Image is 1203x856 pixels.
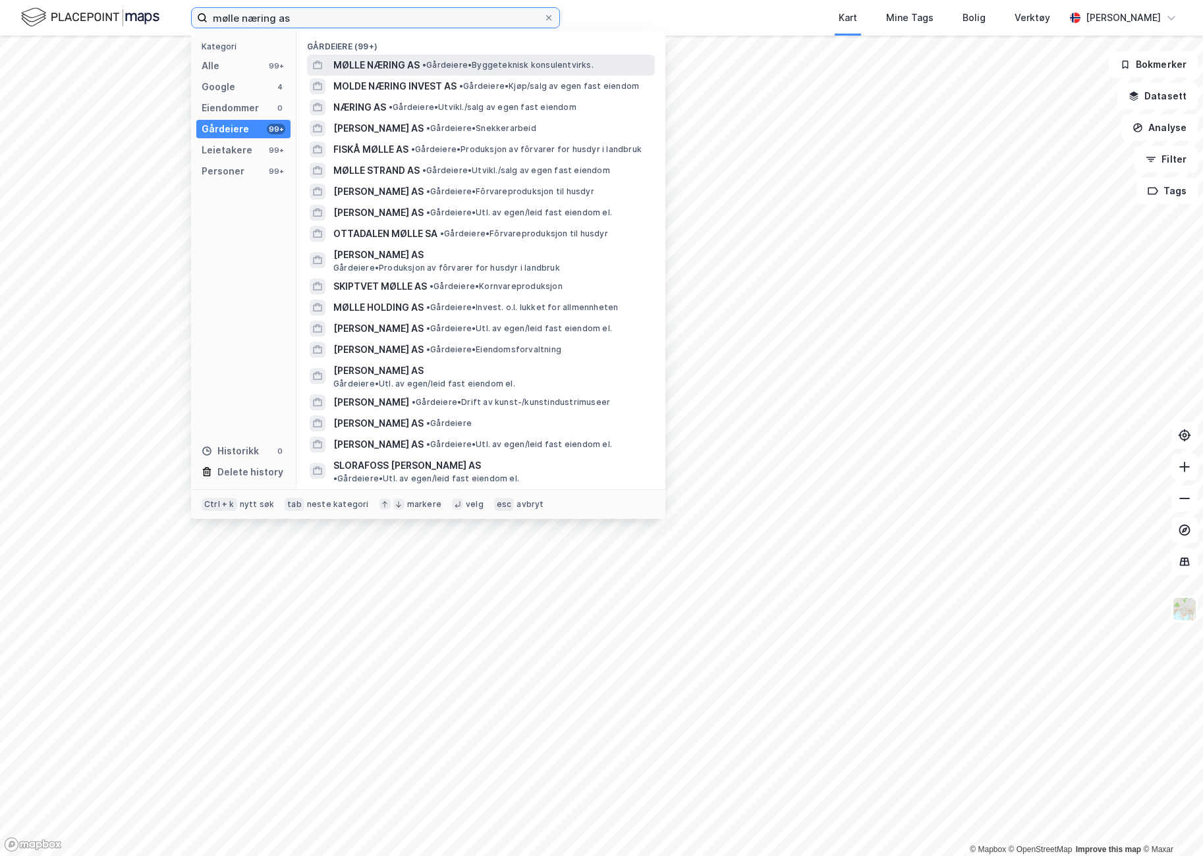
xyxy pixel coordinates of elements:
span: [PERSON_NAME] AS [333,247,650,263]
span: • [426,302,430,312]
div: Leietakere [202,142,252,158]
span: • [426,207,430,217]
span: Gårdeiere • Utvikl./salg av egen fast eiendom [422,165,610,176]
span: Gårdeiere • Utl. av egen/leid fast eiendom el. [426,207,612,218]
div: Bolig [963,10,986,26]
img: logo.f888ab2527a4732fd821a326f86c7f29.svg [21,6,159,29]
span: • [426,439,430,449]
span: Gårdeiere • Kjøp/salg av egen fast eiendom [459,81,639,92]
span: Gårdeiere • Invest. o.l. lukket for allmennheten [426,302,618,313]
span: • [426,323,430,333]
span: • [422,60,426,70]
span: SLORAFOSS [PERSON_NAME] AS [333,458,481,473]
span: Gårdeiere • Fôrvareproduksjon til husdyr [440,228,608,239]
span: • [426,123,430,133]
div: 99+ [267,145,285,155]
span: [PERSON_NAME] AS [333,342,424,358]
span: SKIPTVET MØLLE AS [333,279,427,294]
span: MOLDE NÆRING INVEST AS [333,78,457,94]
span: [PERSON_NAME] AS [333,120,424,136]
div: nytt søk [240,499,275,510]
span: • [389,102,393,112]
span: Gårdeiere • Snekkerarbeid [426,123,536,134]
span: MØLLE HOLDING AS [333,300,424,315]
span: Gårdeiere • Utvikl./salg av egen fast eiendom [389,102,576,113]
a: OpenStreetMap [1009,845,1073,854]
a: Improve this map [1076,845,1141,854]
div: 99+ [267,61,285,71]
span: OTTADALEN MØLLE SA [333,226,437,242]
span: Gårdeiere • Drift av kunst-/kunstindustrimuseer [412,397,610,408]
span: Gårdeiere • Fôrvareproduksjon til husdyr [426,186,594,197]
div: Kategori [202,41,291,51]
div: velg [466,499,484,510]
div: tab [285,498,304,511]
button: Analyse [1121,115,1198,141]
div: 0 [275,446,285,456]
div: Personer [202,163,244,179]
span: Gårdeiere • Produksjon av fôrvarer for husdyr i landbruk [333,263,560,273]
input: Søk på adresse, matrikkel, gårdeiere, leietakere eller personer [208,8,544,28]
span: • [412,397,416,407]
span: Gårdeiere • Utl. av egen/leid fast eiendom el. [333,379,515,389]
div: Alle [202,58,219,74]
button: Datasett [1117,83,1198,109]
div: Eiendommer [202,100,259,116]
span: FISKÅ MØLLE AS [333,142,408,157]
div: neste kategori [307,499,369,510]
div: Kontrollprogram for chat [1137,793,1203,856]
div: Historikk [202,443,259,459]
span: [PERSON_NAME] [333,394,409,410]
span: Gårdeiere • Utl. av egen/leid fast eiendom el. [333,473,519,484]
span: Gårdeiere • Byggeteknisk konsulentvirks. [422,60,594,70]
a: Mapbox [970,845,1006,854]
div: 99+ [267,124,285,134]
span: [PERSON_NAME] AS [333,437,424,452]
button: Bokmerker [1109,51,1198,78]
button: Filter [1134,146,1198,173]
span: • [459,81,463,91]
span: Gårdeiere • Kornvareproduksjon [430,281,563,292]
div: Gårdeiere [202,121,249,137]
div: avbryt [517,499,544,510]
div: esc [494,498,515,511]
div: 0 [275,103,285,113]
span: Gårdeiere [426,418,472,429]
span: • [411,144,415,154]
span: NÆRING AS [333,99,386,115]
span: • [426,418,430,428]
div: Ctrl + k [202,498,237,511]
img: Z [1172,597,1197,622]
span: Gårdeiere • Utl. av egen/leid fast eiendom el. [426,323,612,334]
div: Gårdeiere (99+) [296,31,665,55]
div: 4 [275,82,285,92]
span: • [333,473,337,483]
span: Gårdeiere • Utl. av egen/leid fast eiendom el. [426,439,612,450]
div: markere [407,499,441,510]
span: Gårdeiere • Produksjon av fôrvarer for husdyr i landbruk [411,144,642,155]
div: Google [202,79,235,95]
div: [PERSON_NAME] [1086,10,1161,26]
span: MØLLE NÆRING AS [333,57,420,73]
span: [PERSON_NAME] AS [333,363,650,379]
span: • [440,228,444,238]
span: [PERSON_NAME] AS [333,415,424,431]
span: [PERSON_NAME] AS [333,205,424,221]
div: Delete history [217,464,283,480]
iframe: Chat Widget [1137,793,1203,856]
button: Tags [1136,178,1198,204]
span: • [422,165,426,175]
span: MØLLE STRAND AS [333,163,420,178]
span: • [426,186,430,196]
span: [PERSON_NAME] AS [333,184,424,200]
div: 99+ [267,166,285,176]
a: Mapbox homepage [4,837,62,852]
div: Kart [839,10,857,26]
div: Mine Tags [886,10,934,26]
div: Verktøy [1015,10,1050,26]
span: • [430,281,434,291]
span: [PERSON_NAME] AS [333,321,424,336]
span: Gårdeiere • Eiendomsforvaltning [426,344,561,355]
span: • [426,344,430,354]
